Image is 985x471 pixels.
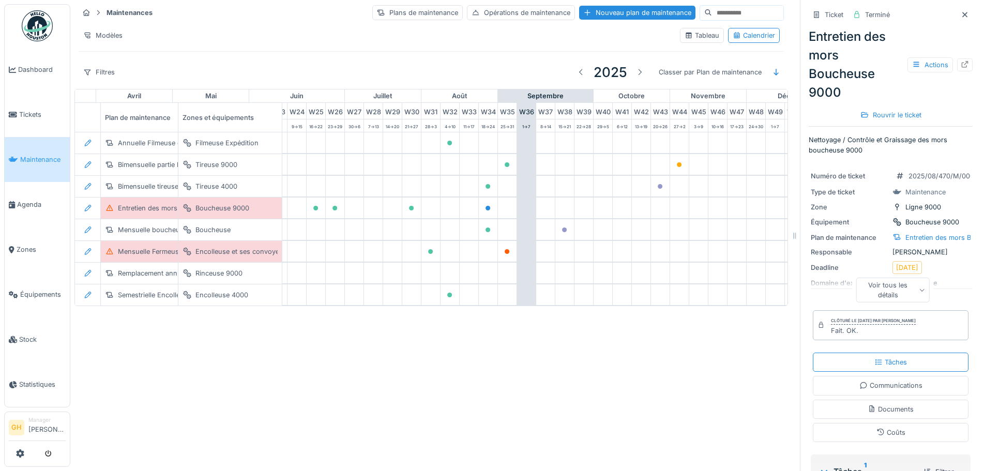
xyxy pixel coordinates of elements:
span: Statistiques [19,379,66,389]
div: W 36 [517,103,536,119]
div: W 35 [498,103,517,119]
a: Statistiques [5,362,70,407]
div: Filmeuse Expédition [195,138,259,148]
div: W 29 [383,103,402,119]
div: W 48 [747,103,765,119]
div: W 33 [460,103,478,119]
div: Fait. OK. [831,326,916,336]
img: Badge_color-CXgf-gQk.svg [22,10,53,41]
div: 29 -> 5 [594,119,612,132]
div: W 31 [421,103,440,119]
div: W 50 [785,103,804,119]
div: Plan de maintenance [811,233,888,242]
strong: Maintenances [102,8,157,18]
div: Annuelle Filmeuse expédition [118,138,210,148]
div: 8 -> 14 [536,119,555,132]
div: 25 -> 31 [498,119,517,132]
h3: 2025 [594,64,627,80]
div: W 49 [766,103,784,119]
div: W 43 [651,103,670,119]
div: Tableau [685,31,719,40]
div: 21 -> 27 [402,119,421,132]
div: 2025/08/470/M/00005 [908,171,982,181]
div: 3 -> 9 [689,119,708,132]
div: Semestrielle Encolleuse 4000 [118,290,210,300]
span: Dashboard [18,65,66,74]
div: 15 -> 21 [555,119,574,132]
div: 7 -> 13 [364,119,383,132]
span: Tickets [19,110,66,119]
div: Encolleuse et ses convoyeurs 9000 [195,247,308,256]
div: Plan de maintenance [101,103,204,132]
div: 27 -> 2 [670,119,689,132]
div: Documents [868,404,914,414]
div: Zones et équipements [178,103,282,132]
div: Manager [28,416,66,424]
div: 24 -> 30 [747,119,765,132]
div: 4 -> 10 [441,119,459,132]
div: Ligne 9000 [905,202,941,212]
div: Boucheuse [195,225,231,235]
div: W 32 [441,103,459,119]
div: W 25 [307,103,325,119]
div: Rinceuse 9000 [195,268,243,278]
div: Communications [859,381,922,390]
div: 22 -> 28 [574,119,593,132]
span: Zones [17,245,66,254]
div: 14 -> 20 [383,119,402,132]
div: Modèles [79,28,127,43]
div: juin [249,89,344,103]
div: W 42 [632,103,650,119]
div: Mensuelle boucheuse 4000 [118,225,206,235]
div: Tireuse 9000 [195,160,237,170]
div: W 44 [670,103,689,119]
li: [PERSON_NAME] [28,416,66,438]
div: W 28 [364,103,383,119]
div: octobre [594,89,670,103]
div: [PERSON_NAME] [811,247,971,257]
div: Nouveau plan de maintenance [579,6,695,20]
div: W 40 [594,103,612,119]
span: Agenda [17,200,66,209]
p: Nettoyage / Contrôle et Graissage des mors boucheuse 9000 [809,135,973,155]
div: Boucheuse 9000 [905,217,959,227]
div: 10 -> 16 [708,119,727,132]
a: Équipements [5,272,70,317]
div: W 26 [326,103,344,119]
div: 13 -> 19 [632,119,650,132]
a: Zones [5,227,70,272]
div: septembre [498,89,593,103]
div: 9 -> 15 [287,119,306,132]
div: 18 -> 24 [479,119,497,132]
div: Rouvrir le ticket [856,108,926,122]
div: W 27 [345,103,363,119]
div: 17 -> 23 [728,119,746,132]
div: W 39 [574,103,593,119]
div: Entretien des mors Boucheuse 9000 [809,27,973,102]
div: Actions [907,57,953,72]
div: Équipement [811,217,888,227]
div: avril [96,89,172,103]
div: Mensuelle Fermeuse 9000 [118,247,201,256]
div: W 45 [689,103,708,119]
span: Stock [19,335,66,344]
div: 8 -> 14 [785,119,804,132]
div: 1 -> 7 [517,119,536,132]
div: Filtres [79,65,119,80]
div: Remplacement annuel manomètre rinceuse 9000 [118,268,271,278]
div: W 38 [555,103,574,119]
a: Tickets [5,92,70,137]
div: Numéro de ticket [811,171,888,181]
div: Clôturé le [DATE] par [PERSON_NAME] [831,317,916,325]
div: [DATE] [896,263,918,272]
div: W 41 [613,103,631,119]
div: Tâches [874,357,907,367]
span: Équipements [20,290,66,299]
div: Encolleuse 4000 [195,290,248,300]
div: Terminé [865,10,890,20]
div: juillet [345,89,421,103]
div: Boucheuse 9000 [195,203,249,213]
a: GH Manager[PERSON_NAME] [9,416,66,441]
div: 20 -> 26 [651,119,670,132]
div: Tireuse 4000 [195,181,237,191]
